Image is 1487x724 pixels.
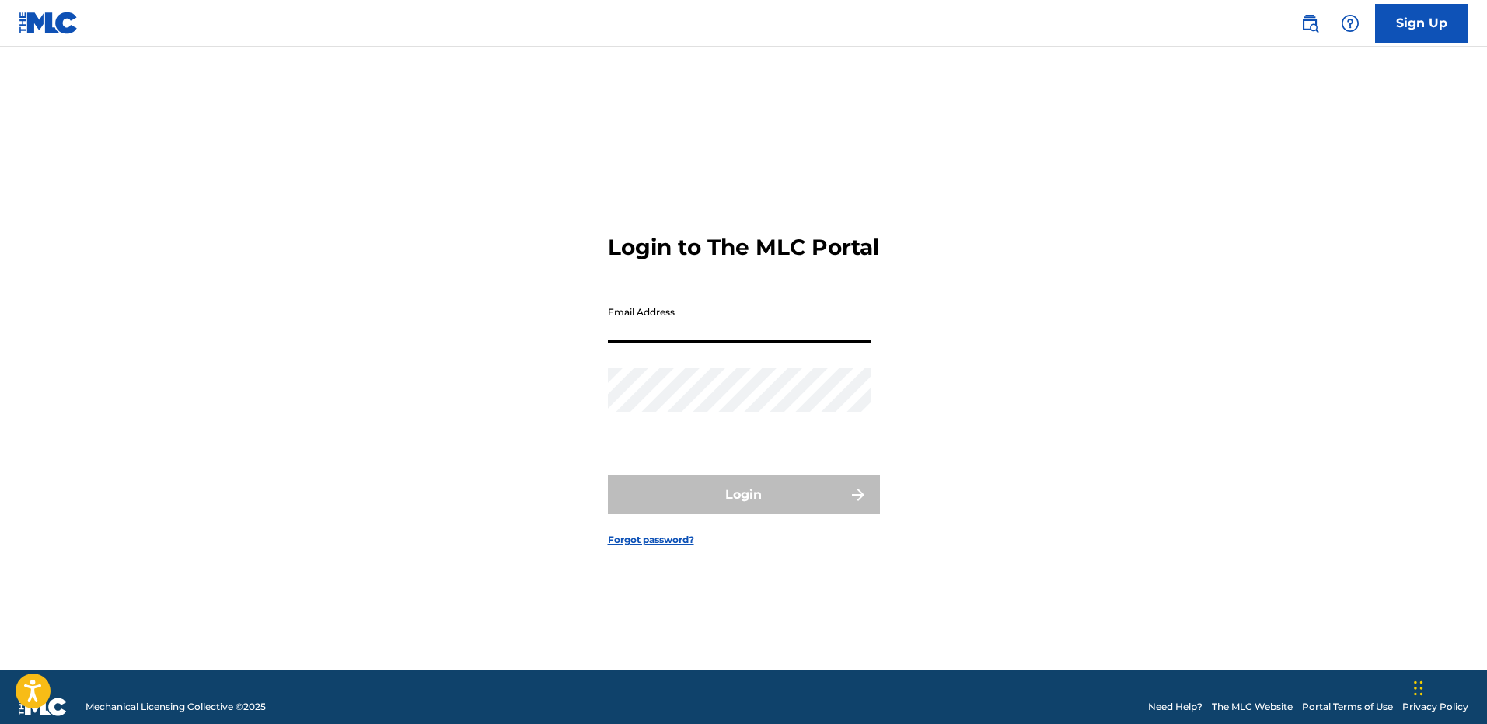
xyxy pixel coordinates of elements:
[1409,649,1487,724] iframe: Chat Widget
[1402,700,1468,714] a: Privacy Policy
[86,700,266,714] span: Mechanical Licensing Collective © 2025
[1414,665,1423,712] div: Перетащить
[1375,4,1468,43] a: Sign Up
[1300,14,1319,33] img: search
[1212,700,1293,714] a: The MLC Website
[608,234,879,261] h3: Login to The MLC Portal
[19,698,67,716] img: logo
[1409,649,1487,724] div: Виджет чата
[1302,700,1393,714] a: Portal Terms of Use
[1148,700,1203,714] a: Need Help?
[608,533,694,547] a: Forgot password?
[1341,14,1360,33] img: help
[1294,8,1325,39] a: Public Search
[1335,8,1366,39] div: Help
[19,12,79,34] img: MLC Logo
